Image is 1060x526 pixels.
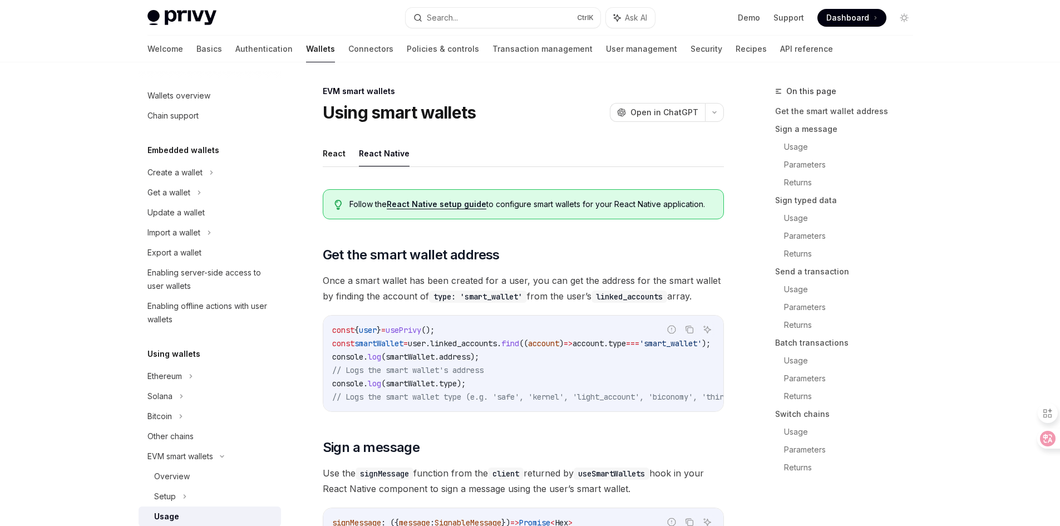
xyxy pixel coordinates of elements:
button: Ask AI [700,322,714,337]
div: Enabling server-side access to user wallets [147,266,274,293]
span: usePrivy [386,325,421,335]
a: Parameters [784,298,922,316]
a: Usage [784,423,922,441]
a: Security [691,36,722,62]
a: Usage [784,352,922,370]
span: smartWallet [354,338,403,348]
div: Usage [154,510,179,523]
button: Copy the contents from the code block [682,322,697,337]
a: API reference [780,36,833,62]
a: Overview [139,466,281,486]
span: ( [381,352,386,362]
h5: Using wallets [147,347,200,361]
div: Wallets overview [147,89,210,102]
span: On this page [786,85,836,98]
button: Toggle dark mode [895,9,913,27]
span: ) [559,338,564,348]
span: . [435,352,439,362]
button: React [323,140,346,166]
span: const [332,325,354,335]
span: === [626,338,639,348]
a: Enabling offline actions with user wallets [139,296,281,330]
a: Usage [784,138,922,156]
span: . [604,338,608,348]
a: Policies & controls [407,36,479,62]
span: log [368,378,381,389]
a: Usage [784,281,922,298]
a: Batch transactions [775,334,922,352]
div: EVM smart wallets [323,86,724,97]
a: Basics [196,36,222,62]
span: type [608,338,626,348]
a: Transaction management [492,36,593,62]
code: type: 'smart_wallet' [429,291,527,303]
span: Get the smart wallet address [323,246,500,264]
button: React Native [359,140,410,166]
a: Sign a message [775,120,922,138]
a: Sign typed data [775,191,922,209]
span: log [368,352,381,362]
a: Chain support [139,106,281,126]
a: Usage [784,209,922,227]
span: Once a smart wallet has been created for a user, you can get the address for the smart wallet by ... [323,273,724,304]
span: Open in ChatGPT [630,107,698,118]
a: Support [773,12,804,23]
img: light logo [147,10,216,26]
div: Solana [147,390,172,403]
span: address [439,352,470,362]
span: ); [457,378,466,389]
span: . [363,352,368,362]
span: (( [519,338,528,348]
span: // Logs the smart wallet's address [332,365,484,375]
span: . [497,338,501,348]
a: Authentication [235,36,293,62]
span: . [435,378,439,389]
span: linked_accounts [430,338,497,348]
a: Update a wallet [139,203,281,223]
a: Parameters [784,156,922,174]
a: Switch chains [775,405,922,423]
span: Ask AI [625,12,647,23]
span: console [332,378,363,389]
div: Ethereum [147,370,182,383]
span: (); [421,325,435,335]
span: account [528,338,559,348]
span: find [501,338,519,348]
a: Parameters [784,227,922,245]
span: smartWallet [386,352,435,362]
button: Report incorrect code [664,322,679,337]
code: signMessage [356,468,413,480]
span: { [354,325,359,335]
button: Open in ChatGPT [610,103,705,122]
span: = [381,325,386,335]
a: Get the smart wallet address [775,102,922,120]
a: Dashboard [817,9,886,27]
span: = [403,338,408,348]
span: Follow the to configure smart wallets for your React Native application. [349,199,712,210]
span: ( [381,378,386,389]
span: user [359,325,377,335]
div: Other chains [147,430,194,443]
div: Chain support [147,109,199,122]
a: Returns [784,174,922,191]
span: console [332,352,363,362]
a: Returns [784,316,922,334]
div: Export a wallet [147,246,201,259]
a: User management [606,36,677,62]
a: Recipes [736,36,767,62]
a: Parameters [784,370,922,387]
div: Update a wallet [147,206,205,219]
a: Demo [738,12,760,23]
div: Enabling offline actions with user wallets [147,299,274,326]
span: => [564,338,573,348]
div: Bitcoin [147,410,172,423]
div: Create a wallet [147,166,203,179]
a: React Native setup guide [387,199,486,209]
span: } [377,325,381,335]
div: EVM smart wallets [147,450,213,463]
code: client [488,468,524,480]
span: smartWallet [386,378,435,389]
code: linked_accounts [591,291,667,303]
div: Import a wallet [147,226,200,239]
h1: Using smart wallets [323,102,476,122]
